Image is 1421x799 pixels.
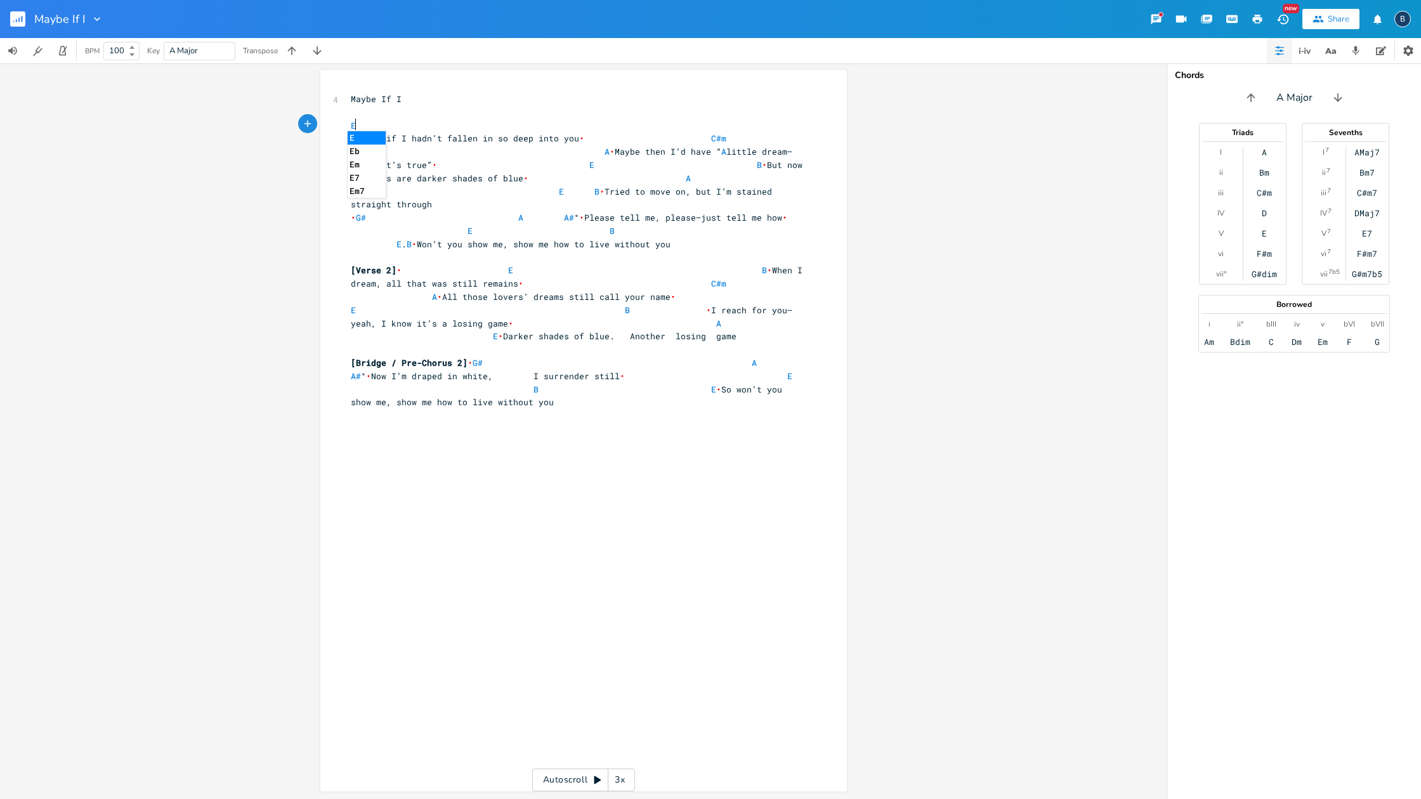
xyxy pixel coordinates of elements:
div: Triads [1200,129,1286,136]
div: iv [1294,319,1300,329]
span: \u2028 [366,370,371,382]
button: B [1394,4,1411,34]
div: I [1220,147,1222,157]
sup: 7 [1327,247,1331,257]
li: Eb [348,145,386,158]
span: \u2028 [468,357,473,368]
span: ° Now I’m draped in white, I surrender still So won’t you show me, show me how to live without you [351,357,802,408]
span: \u2028 [437,291,442,302]
span: \u2028 [620,370,625,382]
span: \u2028 [767,264,772,276]
span: B [407,238,412,250]
div: ii° [1237,319,1243,329]
span: \u2028 [396,264,402,276]
span: A [686,172,691,184]
div: E [1262,228,1267,238]
div: IV [1320,208,1327,218]
div: Bdim [1230,337,1250,347]
span: \u2028 [518,278,523,289]
span: \u2028 [671,291,676,302]
div: vi [1218,249,1224,259]
div: A [1262,147,1267,157]
span: E [351,120,356,131]
div: C [1269,337,1274,347]
div: Chords [1175,71,1413,80]
div: bIII [1266,319,1276,329]
span: G# [356,212,366,223]
span: E [468,225,473,237]
li: Em7 [348,185,386,198]
li: Em [348,158,386,171]
div: AMaj7 [1354,147,1380,157]
div: ii [1322,167,1326,178]
span: \u2028 [599,186,605,197]
div: Bm [1259,167,1269,178]
div: F#m [1257,249,1272,259]
span: \u2028 [508,318,513,329]
sup: 7 [1327,186,1331,196]
div: F [1347,337,1352,347]
span: B [762,264,767,276]
span: \u2028 [610,146,615,157]
span: E [508,264,513,276]
div: Borrowed [1199,301,1389,308]
span: A [752,357,757,368]
div: E7 [1362,228,1372,238]
sup: 7 [1325,145,1329,155]
li: E [348,131,386,145]
div: Transpose [243,47,278,55]
div: Dm [1292,337,1302,347]
div: i [1208,319,1210,329]
span: C#m [711,278,726,289]
span: \u2028 [579,212,584,223]
span: E [711,384,716,395]
div: vii [1320,269,1328,279]
span: \u2028 [351,212,356,223]
button: New [1270,8,1295,30]
span: A Major [1276,91,1313,105]
span: \u2028 [579,133,584,144]
span: A [605,146,610,157]
span: B [757,159,762,171]
div: bVII [1371,319,1384,329]
span: E [493,330,498,342]
span: B [534,384,539,395]
div: v [1321,319,1325,329]
span: \u2028 [498,330,503,342]
div: C#m [1257,188,1272,198]
div: vii° [1216,269,1226,279]
div: ii [1219,167,1223,178]
span: Maybe If I [351,93,402,105]
sup: 7 [1326,166,1330,176]
button: Share [1302,9,1359,29]
div: DMaj7 [1354,208,1380,218]
div: 3x [608,769,631,791]
div: D [1262,208,1267,218]
span: E [787,370,792,382]
span: \u2028 [523,172,528,184]
span: A# [564,212,574,223]
div: Key [147,47,160,55]
span: A Major [169,45,198,56]
div: boywells [1394,11,1411,27]
div: V [1219,228,1224,238]
span: [Bridge / Pre-Chorus 2] [351,357,468,368]
div: G#m7b5 [1352,269,1382,279]
span: G# [473,357,483,368]
div: G [1375,337,1380,347]
div: New [1283,4,1299,13]
div: Sevenths [1302,129,1389,136]
span: \u2028 [762,159,767,171]
div: IV [1217,208,1224,218]
span: \u2028 [782,212,787,223]
div: vi [1321,249,1326,259]
span: A [518,212,523,223]
span: \u2028 [716,384,721,395]
sup: 7 [1328,206,1332,216]
div: I [1323,147,1325,157]
div: V [1321,228,1326,238]
div: Share [1328,13,1349,25]
span: A# [351,370,361,382]
div: C#m7 [1357,188,1377,198]
div: F#m7 [1357,249,1377,259]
